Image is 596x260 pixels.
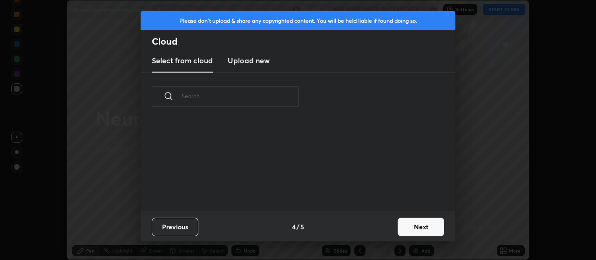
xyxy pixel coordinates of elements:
h3: Upload new [228,55,270,66]
h2: Cloud [152,35,455,47]
div: Please don't upload & share any copyrighted content. You will be held liable if found doing so. [141,11,455,30]
h4: 5 [300,222,304,232]
h3: Select from cloud [152,55,213,66]
h4: / [297,222,299,232]
h4: 4 [292,222,296,232]
input: Search [182,76,299,116]
button: Next [398,218,444,236]
button: Previous [152,218,198,236]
